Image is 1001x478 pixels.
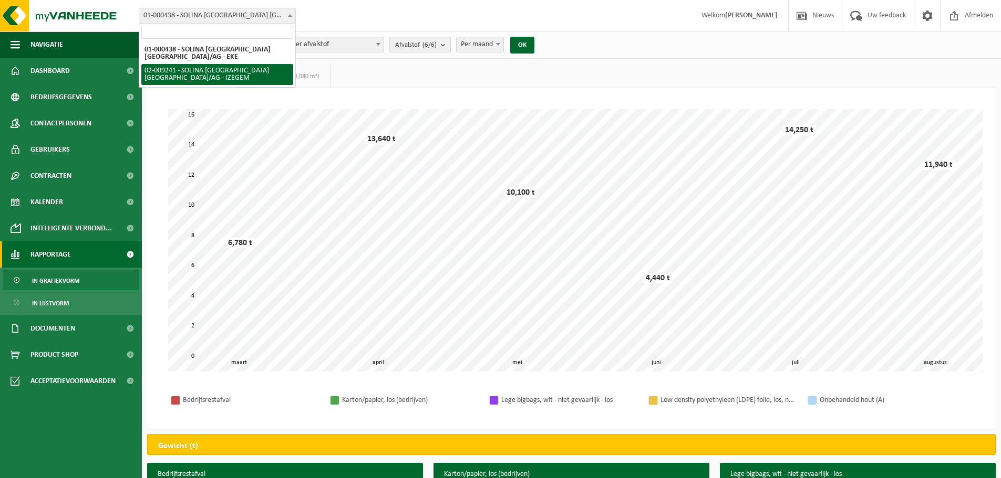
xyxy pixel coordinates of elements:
a: In grafiekvorm [3,270,139,290]
div: Bedrijfsrestafval [183,394,319,407]
span: 01-000438 - SOLINA BELGIUM NV/AG - EKE [139,8,295,23]
span: 01-000438 - SOLINA BELGIUM NV/AG - EKE [139,8,296,24]
span: (4,080 m³) [290,73,319,80]
span: Dashboard [30,58,70,84]
span: Per afvalstof [288,37,384,52]
div: 11,940 t [922,160,955,170]
li: 02-009241 - SOLINA [GEOGRAPHIC_DATA] [GEOGRAPHIC_DATA]/AG - IZEGEM [141,64,293,85]
span: Bedrijfsgegevens [30,84,92,110]
div: Karton/papier, los (bedrijven) [342,394,479,407]
div: 13,640 t [365,134,398,144]
span: In grafiekvorm [32,271,79,291]
div: 6,780 t [225,238,255,248]
a: In lijstvorm [3,293,139,313]
span: Acceptatievoorwaarden [30,368,116,394]
count: (6/6) [422,41,437,48]
div: 10,100 t [504,187,538,198]
button: Afvalstof(6/6) [389,37,451,52]
span: Rapportage [30,241,71,268]
button: OK [510,37,534,54]
span: In lijstvorm [32,293,69,313]
span: Contactpersonen [30,110,91,136]
h2: Gewicht (t) [148,434,209,458]
span: Gebruikers [30,136,70,163]
span: Contracten [30,163,71,189]
div: Lege bigbags, wit - niet gevaarlijk - los [501,394,638,407]
li: 01-000438 - SOLINA [GEOGRAPHIC_DATA] [GEOGRAPHIC_DATA]/AG - EKE [141,43,293,64]
span: Per maand [456,37,504,52]
div: 14,250 t [782,125,816,135]
span: Per afvalstof [287,37,384,52]
span: Navigatie [30,31,63,58]
div: Low density polyethyleen (LDPE) folie, los, naturel/gekleurd (70/30) [661,394,797,407]
div: 4,440 t [643,273,673,283]
span: Intelligente verbond... [30,215,112,241]
span: Product Shop [30,342,78,368]
strong: [PERSON_NAME] [725,12,778,19]
span: Afvalstof [395,37,437,53]
div: Onbehandeld hout (A) [820,394,956,407]
span: Kalender [30,189,63,215]
span: Per maand [457,37,503,52]
span: Documenten [30,315,75,342]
